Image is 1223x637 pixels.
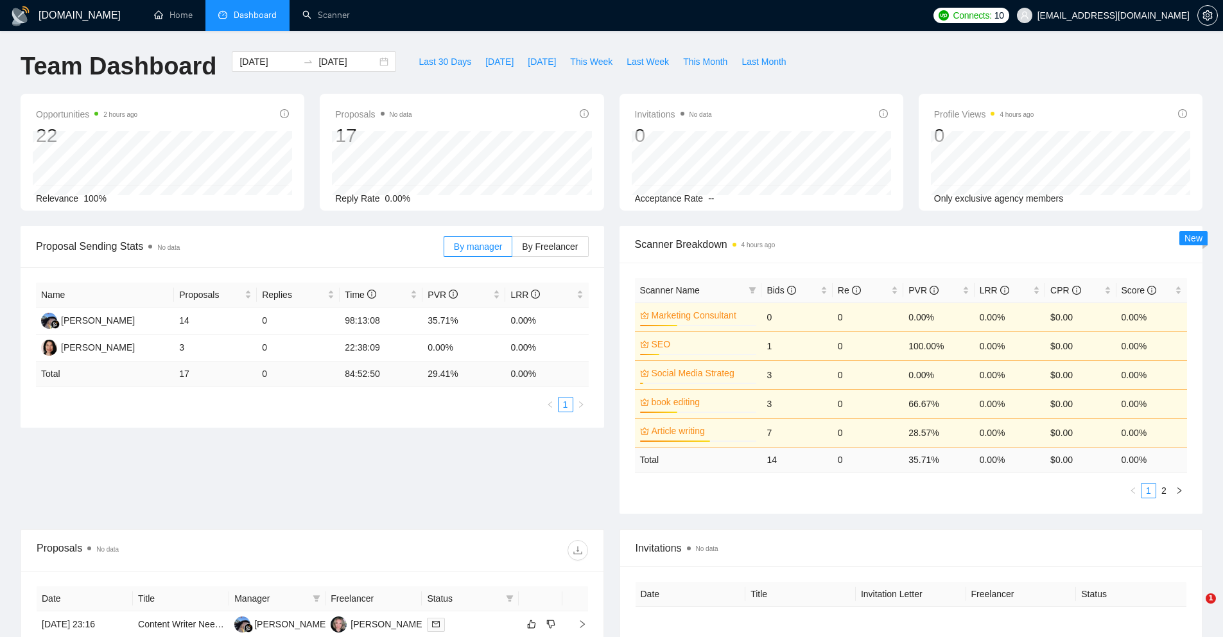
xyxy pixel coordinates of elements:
[41,342,135,352] a: C[PERSON_NAME]
[580,109,589,118] span: info-circle
[340,308,422,335] td: 98:13:08
[903,331,974,360] td: 100.00%
[640,340,649,349] span: crown
[254,617,328,631] div: [PERSON_NAME]
[234,591,308,606] span: Manager
[103,111,137,118] time: 2 hours ago
[335,107,412,122] span: Proposals
[1045,447,1116,472] td: $ 0.00
[1125,483,1141,498] button: left
[521,51,563,72] button: [DATE]
[61,340,135,354] div: [PERSON_NAME]
[422,335,505,362] td: 0.00%
[749,286,756,294] span: filter
[683,55,727,69] span: This Month
[1000,286,1009,295] span: info-circle
[428,290,458,300] span: PVR
[903,360,974,389] td: 0.00%
[635,107,712,122] span: Invitations
[37,586,133,611] th: Date
[303,57,313,67] span: swap-right
[335,193,379,204] span: Reply Rate
[652,366,754,380] a: Social Media Strateg
[531,290,540,299] span: info-circle
[36,238,444,254] span: Proposal Sending Stats
[635,236,1188,252] span: Scanner Breakdown
[939,10,949,21] img: upwork-logo.png
[41,313,57,329] img: AA
[506,595,514,602] span: filter
[546,401,554,408] span: left
[262,288,325,302] span: Replies
[975,447,1045,472] td: 0.00 %
[36,283,174,308] th: Name
[563,51,620,72] button: This Week
[640,311,649,320] span: crown
[331,618,424,629] a: DM[PERSON_NAME]
[934,107,1034,122] span: Profile Views
[546,619,555,629] span: dislike
[1197,5,1218,26] button: setting
[61,313,135,327] div: [PERSON_NAME]
[934,193,1064,204] span: Only exclusive agency members
[412,51,478,72] button: Last 30 Days
[154,10,193,21] a: homeHome
[1175,487,1183,494] span: right
[568,540,588,561] button: download
[234,10,277,21] span: Dashboard
[903,447,974,472] td: 35.71 %
[975,302,1045,331] td: 0.00%
[36,193,78,204] span: Relevance
[761,360,832,389] td: 3
[676,51,734,72] button: This Month
[975,331,1045,360] td: 0.00%
[1116,360,1187,389] td: 0.00%
[340,335,422,362] td: 22:38:09
[36,123,137,148] div: 22
[367,290,376,299] span: info-circle
[1050,285,1080,295] span: CPR
[1172,483,1187,498] li: Next Page
[542,397,558,412] button: left
[335,123,412,148] div: 17
[96,546,119,553] span: No data
[745,582,856,607] th: Title
[953,8,991,22] span: Connects:
[524,616,539,632] button: like
[1045,389,1116,418] td: $0.00
[568,620,587,629] span: right
[761,389,832,418] td: 3
[36,362,174,387] td: Total
[257,362,340,387] td: 0
[573,397,589,412] li: Next Page
[640,397,649,406] span: crown
[690,111,712,118] span: No data
[133,586,229,611] th: Title
[934,123,1034,148] div: 0
[157,244,180,251] span: No data
[742,241,776,249] time: 4 hours ago
[620,51,676,72] button: Last Week
[833,360,903,389] td: 0
[229,586,325,611] th: Manager
[390,111,412,118] span: No data
[432,620,440,628] span: mail
[640,426,649,435] span: crown
[1172,483,1187,498] button: right
[1178,109,1187,118] span: info-circle
[83,193,107,204] span: 100%
[244,624,253,633] img: gigradar-bm.png
[1156,483,1172,498] li: 2
[280,109,289,118] span: info-circle
[696,545,718,552] span: No data
[1141,484,1156,498] a: 1
[302,10,350,21] a: searchScanner
[570,55,612,69] span: This Week
[41,315,135,325] a: AA[PERSON_NAME]
[503,589,516,608] span: filter
[257,335,340,362] td: 0
[577,401,585,408] span: right
[174,283,257,308] th: Proposals
[838,285,861,295] span: Re
[1179,593,1210,624] iframe: Intercom live chat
